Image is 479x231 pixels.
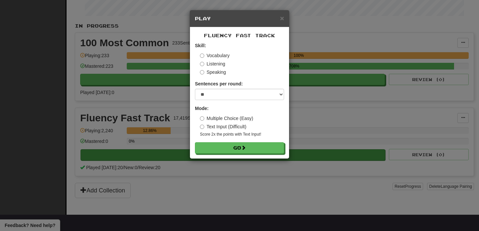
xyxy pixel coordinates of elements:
[200,54,204,58] input: Vocabulary
[195,15,284,22] h5: Play
[195,106,209,111] strong: Mode:
[200,62,204,66] input: Listening
[195,80,243,87] label: Sentences per round:
[200,70,204,74] input: Speaking
[280,14,284,22] span: ×
[200,60,225,67] label: Listening
[280,15,284,22] button: Close
[200,52,230,59] label: Vocabulary
[200,123,246,130] label: Text Input (Difficult)
[195,142,284,154] button: Go
[200,116,204,121] input: Multiple Choice (Easy)
[204,33,275,38] span: Fluency Fast Track
[200,125,204,129] input: Text Input (Difficult)
[200,69,226,75] label: Speaking
[200,115,253,122] label: Multiple Choice (Easy)
[195,43,206,48] strong: Skill:
[200,132,284,137] small: Score 2x the points with Text Input !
